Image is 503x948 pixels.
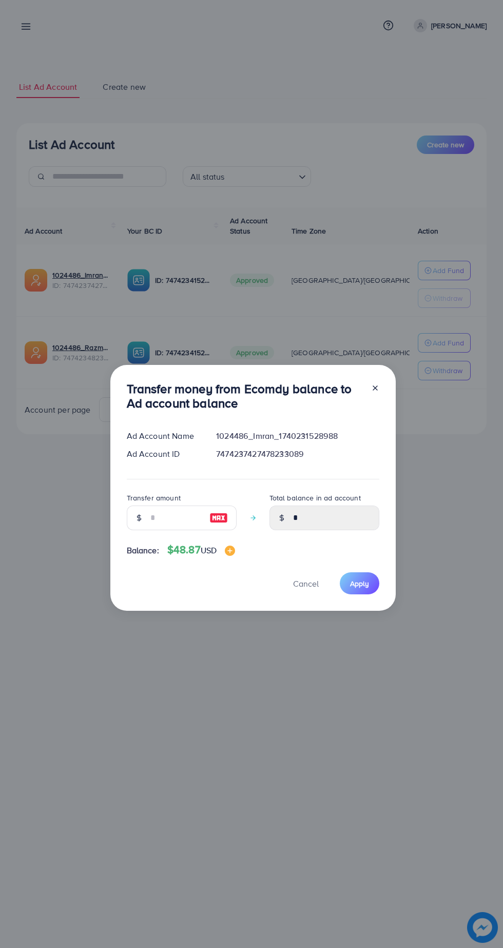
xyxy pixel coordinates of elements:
[201,545,217,556] span: USD
[350,578,369,589] span: Apply
[209,512,228,524] img: image
[127,493,181,503] label: Transfer amount
[127,545,159,556] span: Balance:
[208,448,387,460] div: 7474237427478233089
[208,430,387,442] div: 1024486_Imran_1740231528988
[269,493,361,503] label: Total balance in ad account
[119,448,208,460] div: Ad Account ID
[127,381,363,411] h3: Transfer money from Ecomdy balance to Ad account balance
[119,430,208,442] div: Ad Account Name
[280,572,332,594] button: Cancel
[225,546,235,556] img: image
[167,544,235,556] h4: $48.87
[293,578,319,589] span: Cancel
[340,572,379,594] button: Apply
